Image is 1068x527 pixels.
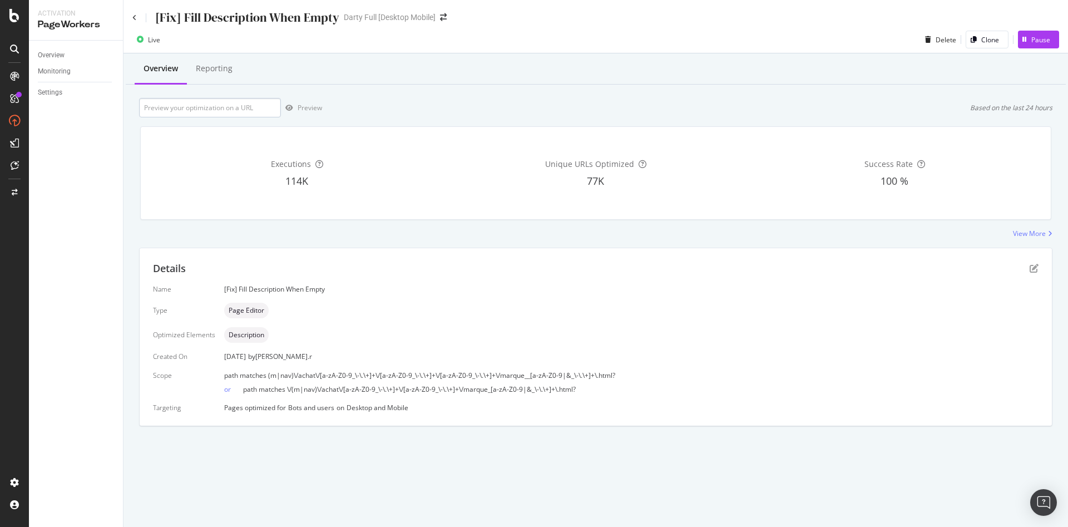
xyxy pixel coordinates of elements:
[132,14,137,21] a: Click to go back
[153,371,215,380] div: Scope
[153,284,215,294] div: Name
[38,66,115,77] a: Monitoring
[38,87,62,98] div: Settings
[981,35,999,45] div: Clone
[921,31,956,48] button: Delete
[1030,264,1039,273] div: pen-to-square
[140,66,168,73] div: Mots-clés
[38,66,71,77] div: Monitoring
[298,103,322,112] div: Preview
[1013,229,1052,238] a: View More
[1030,489,1057,516] div: Open Intercom Messenger
[153,330,215,339] div: Optimized Elements
[936,35,956,45] div: Delete
[864,159,913,169] span: Success Rate
[128,65,137,73] img: tab_keywords_by_traffic_grey.svg
[224,303,269,318] div: neutral label
[285,174,308,188] span: 114K
[1018,31,1059,48] button: Pause
[38,50,115,61] a: Overview
[229,332,264,338] span: Description
[970,103,1052,112] div: Based on the last 24 hours
[966,31,1008,48] button: Clone
[18,29,27,38] img: website_grey.svg
[144,63,178,74] div: Overview
[248,352,312,361] div: by [PERSON_NAME].r
[224,352,1039,361] div: [DATE]
[18,18,27,27] img: logo_orange.svg
[224,371,615,380] span: path matches (m|nav)\/achat\/[a-zA-Z0-9_\-\.\+]+\/[a-zA-Z0-9_\-\.\+]+\/[a-zA-Z0-9_\-\.\+]+\/marqu...
[271,159,311,169] span: Executions
[38,50,65,61] div: Overview
[224,403,1039,412] div: Pages optimized for on
[347,403,408,412] div: Desktop and Mobile
[153,306,215,315] div: Type
[288,403,334,412] div: Bots and users
[153,403,215,412] div: Targeting
[155,9,339,26] div: [Fix] Fill Description When Empty
[281,99,322,117] button: Preview
[29,29,126,38] div: Domaine: [DOMAIN_NAME]
[139,98,281,117] input: Preview your optimization on a URL
[224,385,243,394] div: or
[224,327,269,343] div: neutral label
[224,284,1039,294] div: [Fix] Fill Description When Empty
[587,174,604,188] span: 77K
[1031,35,1050,45] div: Pause
[38,87,115,98] a: Settings
[31,18,55,27] div: v 4.0.25
[243,385,576,394] span: path matches \/(m|nav)\/achat\/[a-zA-Z0-9_\-\.\+]+\/[a-zA-Z0-9_\-\.\+]+\/marque_[a-zA-Z0-9|&_\-\....
[46,65,55,73] img: tab_domain_overview_orange.svg
[196,63,233,74] div: Reporting
[153,352,215,361] div: Created On
[545,159,634,169] span: Unique URLs Optimized
[148,35,160,45] div: Live
[153,262,186,276] div: Details
[38,9,114,18] div: Activation
[881,174,908,188] span: 100 %
[38,18,114,31] div: PageWorkers
[440,13,447,21] div: arrow-right-arrow-left
[344,12,436,23] div: Darty Full [Desktop Mobile]
[229,307,264,314] span: Page Editor
[58,66,86,73] div: Domaine
[1013,229,1046,238] div: View More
